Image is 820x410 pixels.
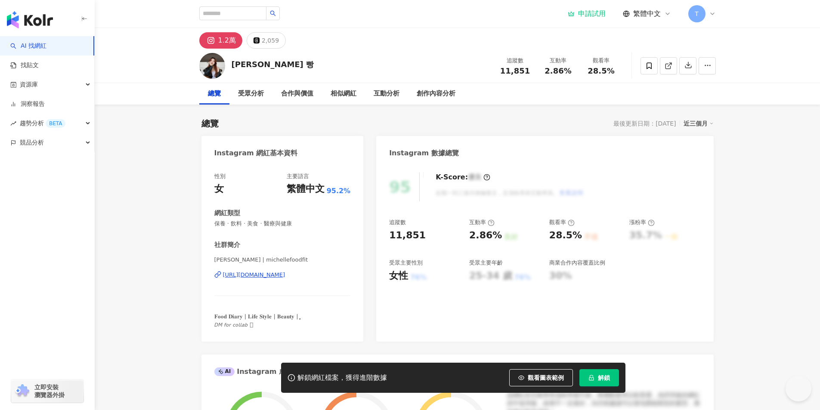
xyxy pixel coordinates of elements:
div: 女性 [389,269,408,283]
div: 最後更新日期：[DATE] [613,120,676,127]
div: 2,059 [262,34,279,46]
div: 28.5% [549,229,582,242]
div: 漲粉率 [629,219,655,226]
div: 互動分析 [374,89,399,99]
div: 網紅類型 [214,209,240,218]
div: 受眾分析 [238,89,264,99]
span: 觀看圖表範例 [528,374,564,381]
div: 主要語言 [287,173,309,180]
div: BETA [46,119,65,128]
div: 總覽 [208,89,221,99]
img: KOL Avatar [199,53,225,79]
span: 資源庫 [20,75,38,94]
span: 2.86% [545,67,571,75]
div: 受眾主要年齡 [469,259,503,267]
img: logo [7,11,53,28]
div: Instagram 數據總覽 [389,148,459,158]
a: 洞察報告 [10,100,45,108]
span: 95.2% [327,186,351,196]
button: 觀看圖表範例 [509,369,573,386]
button: 解鎖 [579,369,619,386]
div: 合作與價值 [281,89,313,99]
div: 解鎖網紅檔案，獲得進階數據 [297,373,387,382]
div: 商業合作內容覆蓋比例 [549,259,605,267]
span: 競品分析 [20,133,44,152]
span: 𝐅𝐨𝐨𝐝 𝐃𝐢𝐚𝐫𝐲 | 𝐋𝐢𝐟𝐞 𝐒𝐭𝐲𝐥𝐞 | 𝐁𝐞𝐚𝐮𝐭𝐲 | ִֶָ 𝘋𝘔 𝘧𝘰𝘳 𝘤𝘰𝘭𝘭𝘢𝘣 𔓘 [214,313,300,327]
span: [PERSON_NAME] | michellefoodfit [214,256,351,264]
span: 保養 · 飲料 · 美食 · 醫療與健康 [214,220,351,228]
div: 觀看率 [549,219,575,226]
div: 總覽 [201,117,219,129]
div: 追蹤數 [499,56,532,65]
div: Instagram 網紅基本資料 [214,148,298,158]
a: searchAI 找網紅 [10,42,46,50]
img: chrome extension [14,384,31,398]
div: 繁體中文 [287,182,325,196]
div: 社群簡介 [214,240,240,250]
div: 1.2萬 [218,34,236,46]
span: rise [10,120,16,126]
span: 28.5% [588,67,614,75]
span: T [695,9,699,18]
div: 追蹤數 [389,219,406,226]
div: K-Score : [436,173,490,182]
div: 女 [214,182,224,196]
span: 立即安裝 瀏覽器外掛 [34,383,65,399]
span: lock [588,375,594,381]
div: 觀看率 [585,56,618,65]
button: 2,059 [247,32,286,49]
div: 創作內容分析 [417,89,455,99]
a: [URL][DOMAIN_NAME] [214,271,351,279]
a: chrome extension立即安裝 瀏覽器外掛 [11,379,84,403]
span: 趨勢分析 [20,114,65,133]
div: [URL][DOMAIN_NAME] [223,271,285,279]
div: 受眾主要性別 [389,259,423,267]
span: search [270,10,276,16]
span: 11,851 [500,66,530,75]
span: 解鎖 [598,374,610,381]
a: 申請試用 [568,9,606,18]
div: [PERSON_NAME] 빵 [232,59,314,70]
span: 繁體中文 [633,9,661,18]
div: 互動率 [542,56,575,65]
button: 1.2萬 [199,32,242,49]
div: 11,851 [389,229,426,242]
div: 近三個月 [684,118,714,129]
div: 互動率 [469,219,495,226]
a: 找貼文 [10,61,39,70]
div: 2.86% [469,229,502,242]
div: 性別 [214,173,226,180]
div: 相似網紅 [331,89,356,99]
